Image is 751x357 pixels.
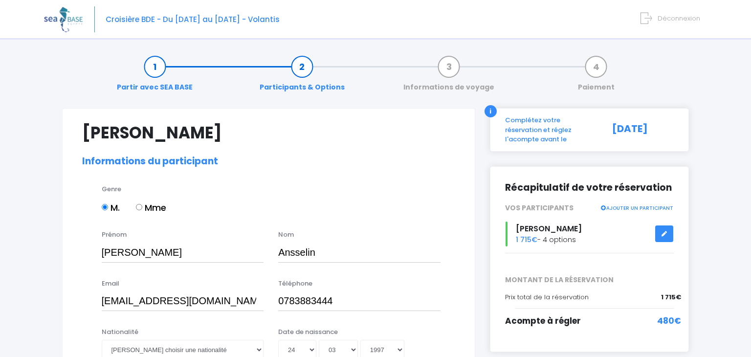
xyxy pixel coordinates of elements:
[278,279,312,289] label: Téléphone
[278,230,294,240] label: Nom
[657,315,681,328] span: 480€
[505,181,674,194] h2: Récapitulatif de votre réservation
[505,315,581,327] span: Acompte à régler
[516,235,537,245] span: 1 715€
[661,292,681,302] span: 1 715€
[102,204,108,210] input: M.
[600,203,674,212] a: AJOUTER UN PARTICIPANT
[102,201,120,214] label: M.
[136,204,142,210] input: Mme
[106,14,280,24] span: Croisière BDE - Du [DATE] au [DATE] - Volantis
[498,115,605,144] div: Complétez votre réservation et réglez l'acompte avant le
[255,62,350,92] a: Participants & Options
[82,156,455,167] h2: Informations du participant
[102,279,119,289] label: Email
[658,14,700,23] span: Déconnexion
[505,292,589,302] span: Prix total de la réservation
[82,123,455,142] h1: [PERSON_NAME]
[516,223,582,234] span: [PERSON_NAME]
[102,184,121,194] label: Genre
[498,275,682,285] span: MONTANT DE LA RÉSERVATION
[102,327,138,337] label: Nationalité
[485,105,497,117] div: i
[278,327,338,337] label: Date de naissance
[112,62,198,92] a: Partir avec SEA BASE
[398,62,499,92] a: Informations de voyage
[605,115,682,144] div: [DATE]
[498,222,682,246] div: - 4 options
[573,62,619,92] a: Paiement
[102,230,127,240] label: Prénom
[498,203,682,213] div: VOS PARTICIPANTS
[136,201,166,214] label: Mme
